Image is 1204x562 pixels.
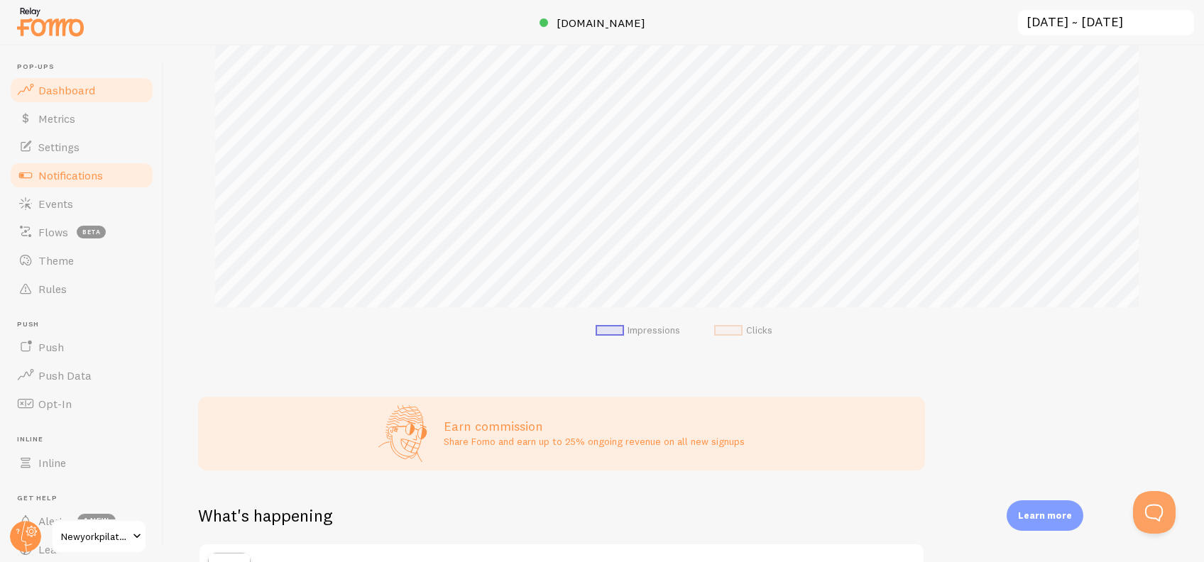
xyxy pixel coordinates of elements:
span: Alerts [38,514,69,528]
span: Inline [38,456,66,470]
span: Push [38,340,64,354]
img: fomo-relay-logo-orange.svg [15,4,86,40]
a: Theme [9,246,155,275]
a: Inline [9,448,155,477]
span: Events [38,197,73,211]
h3: Earn commission [444,418,745,434]
span: Dashboard [38,83,95,97]
span: Get Help [17,494,155,503]
span: Newyorkpilates [61,528,128,545]
a: Settings [9,133,155,161]
a: Opt-In [9,390,155,418]
span: Inline [17,435,155,444]
span: Push Data [38,368,92,382]
a: Rules [9,275,155,303]
span: 1 new [77,514,116,528]
span: Push [17,320,155,329]
span: Metrics [38,111,75,126]
a: Metrics [9,104,155,133]
a: Dashboard [9,76,155,104]
li: Clicks [714,324,772,337]
span: Opt-In [38,397,72,411]
span: Pop-ups [17,62,155,72]
span: Flows [38,225,68,239]
iframe: Help Scout Beacon - Open [1133,491,1176,534]
span: Notifications [38,168,103,182]
a: Notifications [9,161,155,189]
div: Learn more [1007,500,1083,531]
p: Learn more [1018,509,1072,522]
span: Theme [38,253,74,268]
span: Rules [38,282,67,296]
li: Impressions [596,324,680,337]
span: beta [77,226,106,238]
h2: What's happening [198,505,332,527]
a: Newyorkpilates [51,519,147,553]
p: Share Fomo and earn up to 25% ongoing revenue on all new signups [444,434,745,448]
a: Push [9,333,155,361]
a: Events [9,189,155,218]
a: Push Data [9,361,155,390]
span: Settings [38,140,80,154]
a: Alerts 1 new [9,507,155,535]
a: Flows beta [9,218,155,246]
